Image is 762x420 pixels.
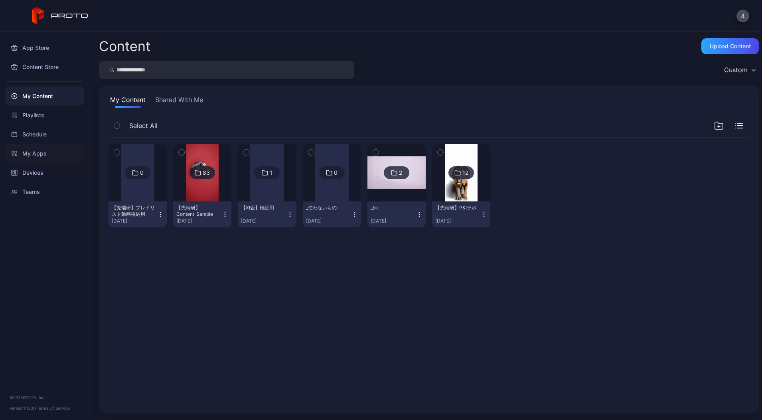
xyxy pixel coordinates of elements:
a: Teams [5,182,84,201]
div: [DATE] [306,218,351,224]
button: _使わないもの[DATE] [303,201,361,227]
div: 1 [270,169,272,176]
div: 12 [462,169,468,176]
div: [DATE] [241,218,286,224]
div: [DATE] [176,218,222,224]
div: 0 [334,169,338,176]
a: Playlists [5,106,84,125]
div: [DATE] [371,218,416,224]
span: Select All [129,121,158,130]
div: 【先端研】Content_Sample [176,205,220,217]
div: 【XI企】検証用 [241,205,285,211]
a: My Content [5,87,84,106]
div: Custom [724,66,748,74]
div: 【先端研】プレイリスト動画格納用 [112,205,156,217]
div: 【先端研】P&Iラボ [435,205,479,211]
div: Content [99,39,150,53]
div: 0 [140,169,144,176]
a: Schedule [5,125,84,144]
a: Devices [5,163,84,182]
button: Upload Content [701,38,759,54]
a: My Apps [5,144,84,163]
button: 4 [736,10,749,22]
div: _使わないもの [306,205,350,211]
a: App Store [5,38,84,57]
a: Terms Of Service [37,406,70,410]
button: 【先端研】プレイリスト動画格納用[DATE] [109,201,167,227]
span: Version 1.12.0 • [10,406,37,410]
a: Content Store [5,57,84,77]
div: [DATE] [112,218,157,224]
div: _bk [371,205,415,211]
div: Upload Content [710,43,751,49]
div: © 2025 PROTO, Inc. [10,394,79,401]
div: [DATE] [435,218,481,224]
button: 【先端研】P&Iラボ[DATE] [432,201,490,227]
button: _bk[DATE] [367,201,426,227]
button: 【XI企】検証用[DATE] [238,201,296,227]
button: Custom [720,61,759,79]
div: 83 [203,169,210,176]
button: 【先端研】Content_Sample[DATE] [173,201,231,227]
button: My Content [109,95,147,108]
div: 2 [399,169,402,176]
button: Shared With Me [154,95,205,108]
